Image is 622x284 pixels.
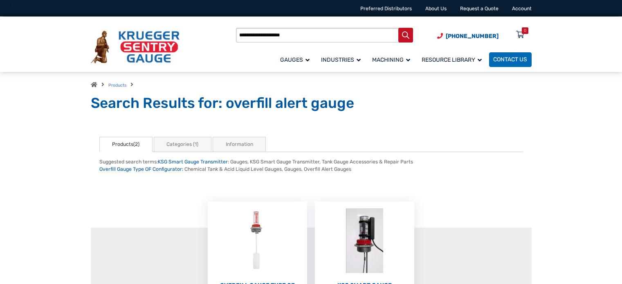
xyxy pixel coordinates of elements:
a: Request a Quote [460,6,498,11]
a: Resource Library [418,51,489,68]
a: Information [213,137,266,152]
h1: Search Results for: overfill alert gauge [91,94,532,112]
a: Phone Number (920) 434-8860 [437,32,498,40]
img: KSG Smart Gauge Transmitter [315,201,414,280]
a: Categories (1) [154,137,211,152]
a: Preferred Distributors [360,6,412,11]
span: [PHONE_NUMBER] [446,33,498,40]
span: Machining [372,56,410,63]
a: KSG Smart Gauge Transmitter [158,159,228,165]
div: Suggested search terms: : Gauges, KSG Smart Gauge Transmitter, Tank Gauge Accessories & Repair Pa... [99,158,523,173]
div: 0 [524,27,526,34]
a: Account [512,6,532,11]
span: Industries [321,56,361,63]
a: About Us [425,6,447,11]
a: Gauges [276,51,317,68]
a: Products [108,83,126,88]
a: Products(2) [99,137,153,152]
img: Overfill Gauge Type OF Configurator [208,201,307,280]
a: Overfill Gauge Type OF Configurator [99,166,182,172]
a: Industries [317,51,368,68]
span: Resource Library [422,56,482,63]
img: Krueger Sentry Gauge [91,31,180,63]
a: Contact Us [489,52,532,67]
a: Machining [368,51,418,68]
span: Contact Us [493,56,527,63]
span: Gauges [280,56,310,63]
